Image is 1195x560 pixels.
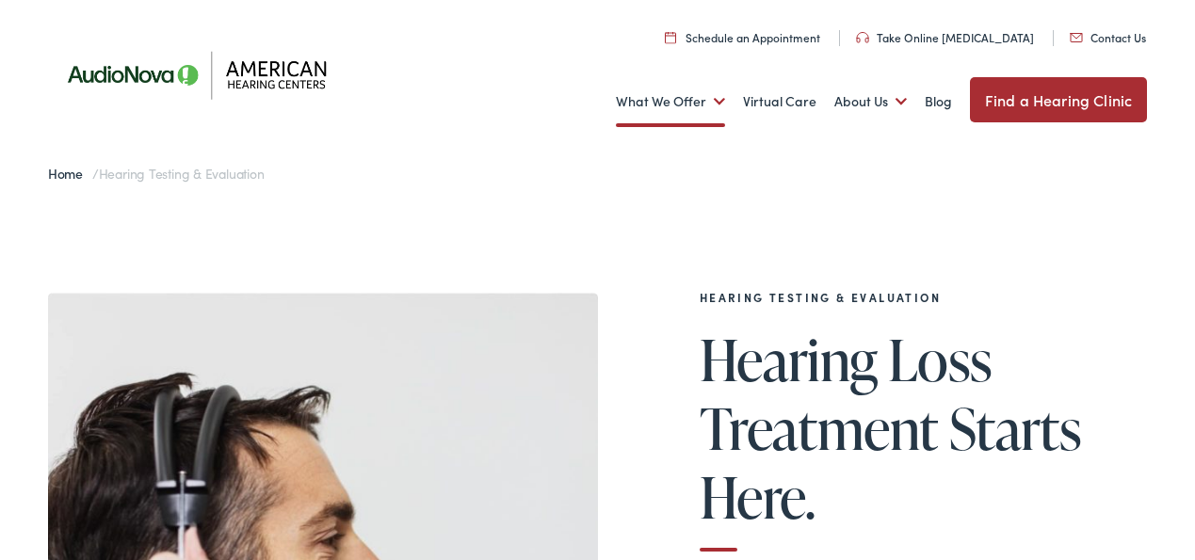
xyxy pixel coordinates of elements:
[1070,29,1146,45] a: Contact Us
[700,466,816,528] span: Here.
[700,397,939,459] span: Treatment
[743,67,816,136] a: Virtual Care
[48,164,92,183] a: Home
[970,77,1147,122] a: Find a Hearing Clinic
[700,328,878,391] span: Hearing
[99,164,265,183] span: Hearing Testing & Evaluation
[856,32,869,43] img: utility icon
[949,397,1081,459] span: Starts
[1070,33,1083,42] img: utility icon
[616,67,725,136] a: What We Offer
[856,29,1034,45] a: Take Online [MEDICAL_DATA]
[834,67,907,136] a: About Us
[888,328,993,391] span: Loss
[665,31,676,43] img: utility icon
[665,29,820,45] a: Schedule an Appointment
[48,164,265,183] span: /
[700,291,1147,304] h2: Hearing Testing & Evaluation
[925,67,952,136] a: Blog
